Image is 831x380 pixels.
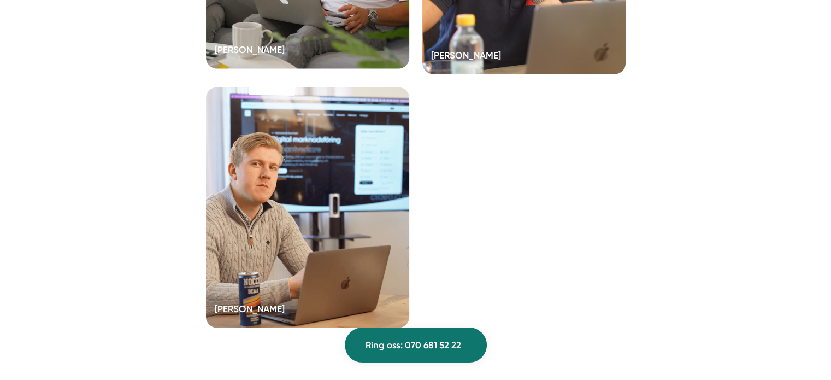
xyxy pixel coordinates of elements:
[215,43,285,60] h5: [PERSON_NAME]
[431,48,501,66] h5: [PERSON_NAME]
[345,328,487,363] a: Ring oss: 070 681 52 22
[215,302,285,319] h5: [PERSON_NAME]
[366,338,461,353] span: Ring oss: 070 681 52 22
[206,87,409,328] a: [PERSON_NAME]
